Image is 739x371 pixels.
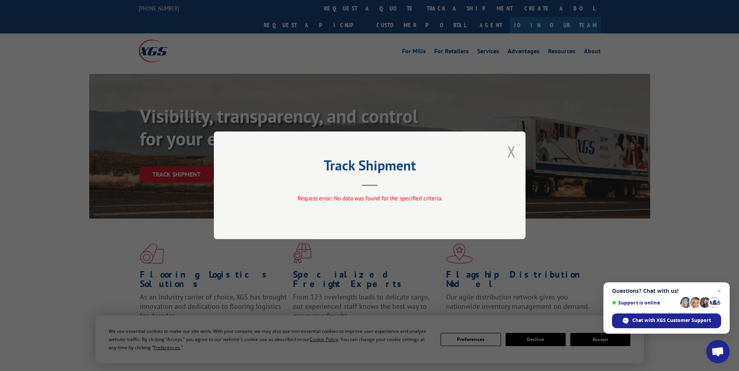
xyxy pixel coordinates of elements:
[507,141,516,162] button: Close modal
[612,300,677,306] span: Support is online
[253,160,487,175] h2: Track Shipment
[612,288,721,294] span: Questions? Chat with us!
[297,195,442,202] span: Request error: No data was found for the specified criteria.
[706,340,730,363] div: Open chat
[612,313,721,328] div: Chat with XGS Customer Support
[714,286,724,296] span: Close chat
[632,317,711,324] span: Chat with XGS Customer Support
